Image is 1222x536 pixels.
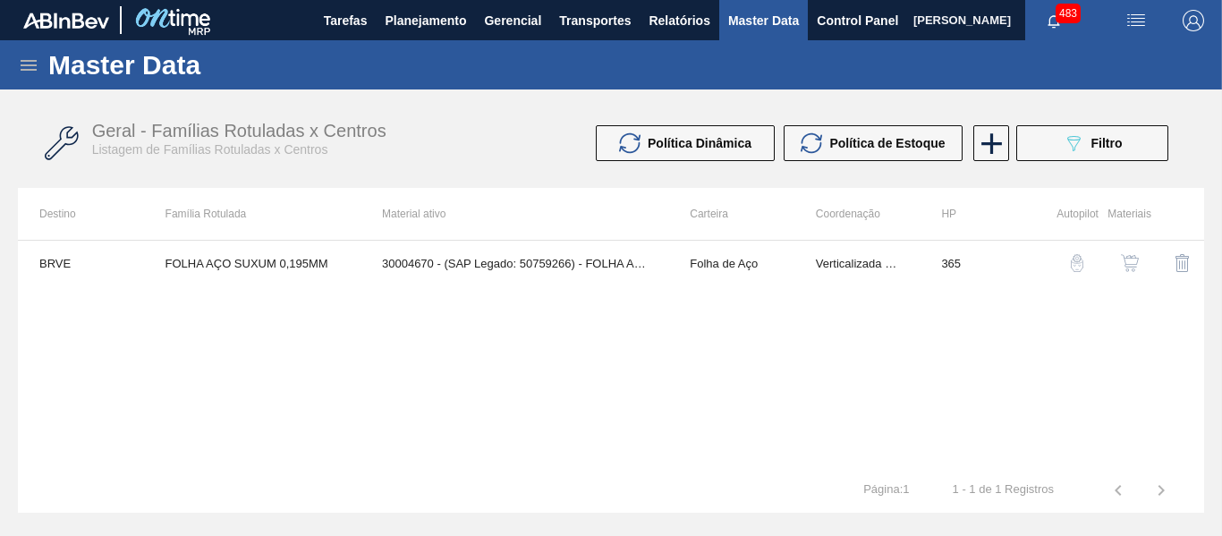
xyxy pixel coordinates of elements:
div: Atualizar Política de Estoque em Massa [784,125,972,161]
td: 1 - 1 de 1 Registros [931,468,1075,497]
td: 365 [920,241,1046,285]
button: shopping-cart-icon [1108,242,1151,285]
button: auto-pilot-icon [1056,242,1099,285]
div: Filtrar Família Rotulada x Centro [1007,125,1177,161]
button: delete-icon [1161,242,1204,285]
span: Master Data [728,10,799,31]
img: shopping-cart-icon [1121,254,1139,272]
span: Planejamento [385,10,466,31]
button: Política de Estoque [784,125,963,161]
img: auto-pilot-icon [1068,254,1086,272]
span: Control Panel [817,10,898,31]
span: Filtro [1091,136,1123,150]
span: 483 [1056,4,1081,23]
span: Transportes [559,10,631,31]
div: Nova Família Rotulada x Centro [972,125,1007,161]
td: FOLHA AÇO SUXUM 0,195MM [144,241,361,285]
img: userActions [1125,10,1147,31]
th: Autopilot [1046,188,1099,240]
img: TNhmsLtSVTkK8tSr43FrP2fwEKptu5GPRR3wAAAABJRU5ErkJggg== [23,13,109,29]
span: Política de Estoque [829,136,945,150]
img: Logout [1183,10,1204,31]
td: BRVE [18,241,144,285]
button: Filtro [1016,125,1168,161]
div: Configuração Auto Pilot [1055,242,1099,285]
td: Verticalizada - Rolhas [794,241,921,285]
h1: Master Data [48,55,366,75]
div: Atualizar Política Dinâmica [596,125,784,161]
div: Excluir Família Rotulada X Centro [1160,242,1204,285]
span: Gerencial [484,10,541,31]
span: Listagem de Famílias Rotuladas x Centros [92,142,328,157]
th: Material ativo [361,188,668,240]
th: Materiais [1099,188,1151,240]
td: 30004670 - (SAP Legado: 50759266) - FOLHA ACO CROMADO SUXUM TIARA 0195MM [361,241,668,285]
td: Folha de Aço [668,241,794,285]
div: Ver Materiais [1107,242,1151,285]
td: Página : 1 [842,468,930,497]
span: Política Dinâmica [648,136,751,150]
button: Notificações [1025,8,1082,33]
th: Destino [18,188,144,240]
th: Família Rotulada [144,188,361,240]
span: Geral - Famílias Rotuladas x Centros [92,121,386,140]
img: delete-icon [1172,252,1193,274]
span: Tarefas [324,10,368,31]
th: HP [920,188,1046,240]
th: Carteira [668,188,794,240]
button: Política Dinâmica [596,125,775,161]
span: Relatórios [649,10,709,31]
th: Coordenação [794,188,921,240]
